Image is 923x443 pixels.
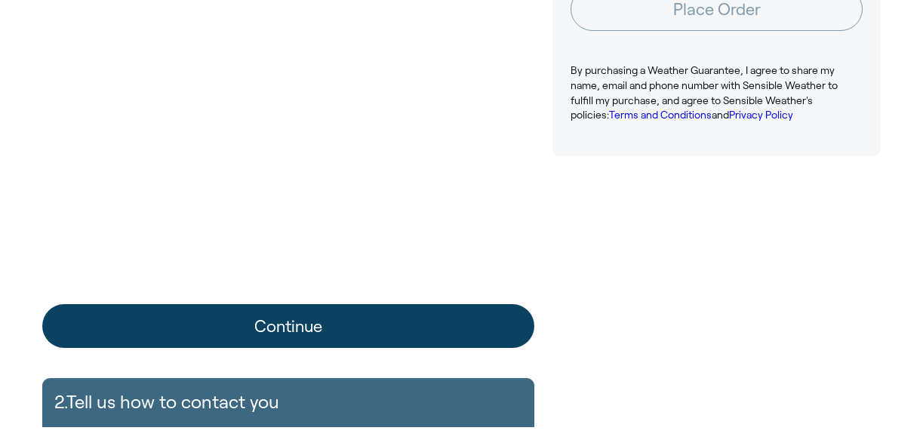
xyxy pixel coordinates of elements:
[729,109,793,121] a: Privacy Policy
[42,241,534,282] iframe: PayPal-paypal
[552,180,881,286] iframe: Customer reviews powered by Trustpilot
[42,304,534,348] button: Continue
[609,109,712,121] a: Terms and Conditions
[571,63,863,122] p: By purchasing a Weather Guarantee, I agree to share my name, email and phone number with Sensible...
